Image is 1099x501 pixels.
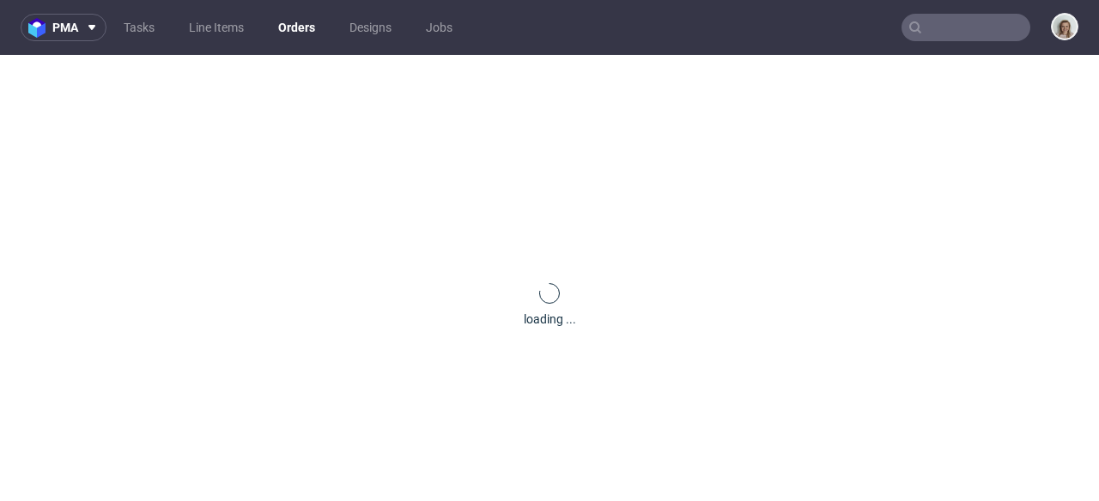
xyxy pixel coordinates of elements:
[524,311,576,328] div: loading ...
[1053,15,1077,39] img: Monika Poźniak
[52,21,78,33] span: pma
[268,14,325,41] a: Orders
[113,14,165,41] a: Tasks
[416,14,463,41] a: Jobs
[339,14,402,41] a: Designs
[179,14,254,41] a: Line Items
[21,14,106,41] button: pma
[28,18,52,38] img: logo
